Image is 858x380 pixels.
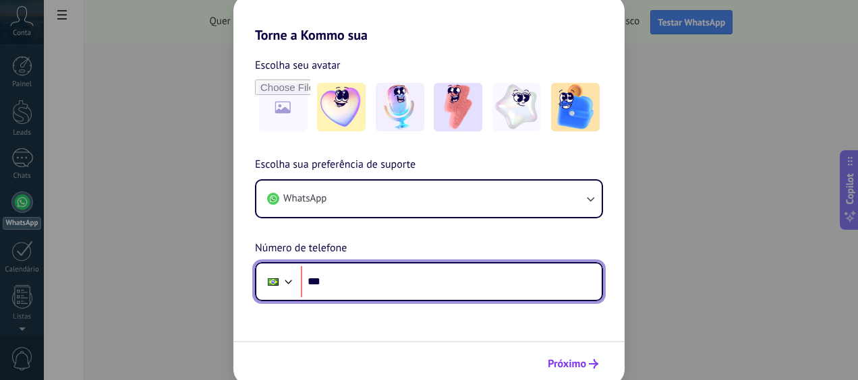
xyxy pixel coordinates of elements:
span: Próximo [548,359,586,369]
button: WhatsApp [256,181,602,217]
div: Brazil: + 55 [260,267,286,296]
span: Escolha sua preferência de suporte [255,156,416,174]
img: -1.jpeg [317,83,366,131]
img: -4.jpeg [492,83,541,131]
button: Próximo [542,352,604,375]
img: -2.jpeg [376,83,424,131]
img: -3.jpeg [434,83,482,131]
span: Número de telefone [255,240,347,257]
span: WhatsApp [283,192,326,205]
span: Escolha seu avatar [255,57,341,74]
img: -5.jpeg [551,83,600,131]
